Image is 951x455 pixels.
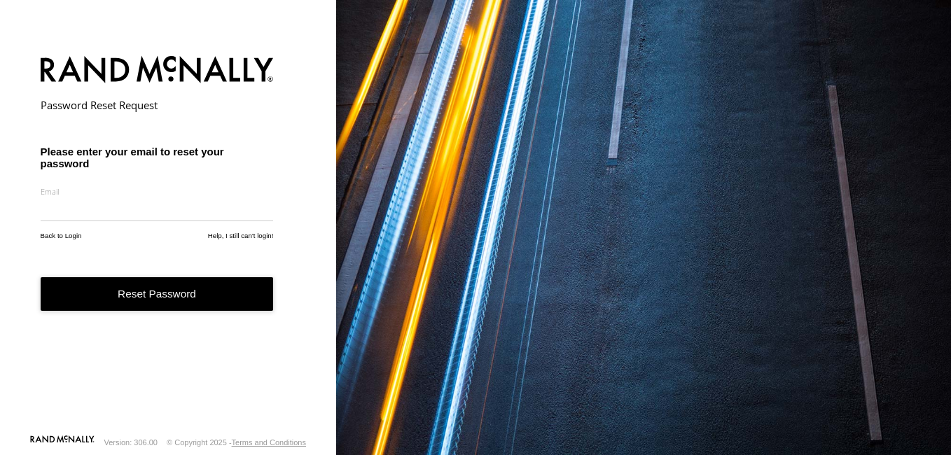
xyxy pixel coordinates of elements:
a: Help, I still can't login! [208,232,274,239]
h2: Password Reset Request [41,98,274,112]
div: Version: 306.00 [104,438,158,447]
button: Reset Password [41,277,274,311]
img: Rand McNally [41,53,274,89]
label: Email [41,186,274,197]
a: Visit our Website [30,435,95,449]
a: Back to Login [41,232,82,239]
h3: Please enter your email to reset your password [41,146,274,169]
a: Terms and Conditions [232,438,306,447]
div: © Copyright 2025 - [167,438,306,447]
